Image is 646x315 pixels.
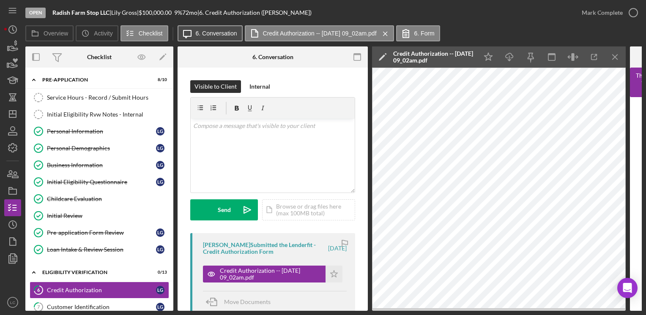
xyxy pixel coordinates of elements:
div: Open [25,8,46,18]
div: 0 / 13 [152,270,167,275]
div: Open Intercom Messenger [617,278,638,298]
time: 2025-08-24 13:02 [328,245,347,252]
label: Credit Authorization -- [DATE] 09_02am.pdf [263,30,377,37]
div: L G [156,161,164,169]
a: Initial Eligibility Rvw Notes - Internal [30,106,169,123]
div: L G [156,127,164,136]
div: L G [156,178,164,186]
div: L G [156,245,164,254]
div: Personal Information [47,128,156,135]
div: Credit Authorization -- [DATE] 09_02am.pdf [220,267,321,281]
div: Lily Gross | [111,9,139,16]
div: 6. Conversation [252,54,293,60]
div: Visible to Client [194,80,237,93]
div: Customer Identification [47,304,156,310]
button: Overview [25,25,74,41]
div: L G [156,303,164,311]
a: Initial Review [30,207,169,224]
div: Service Hours - Record / Submit Hours [47,94,169,101]
button: Visible to Client [190,80,241,93]
label: Activity [94,30,112,37]
a: Childcare Evaluation [30,190,169,207]
a: Loan Intake & Review SessionLG [30,241,169,258]
div: L G [156,286,164,294]
div: Initial Review [47,212,169,219]
div: Checklist [87,54,112,60]
button: Send [190,199,258,220]
div: [PERSON_NAME] Submitted the Lenderfit - Credit Authorization Form [203,242,327,255]
div: Childcare Evaluation [47,196,169,202]
div: Initial Eligibility Questionnaire [47,179,156,185]
label: 6. Form [414,30,435,37]
div: Internal [249,80,270,93]
a: Initial Eligibility QuestionnaireLG [30,174,169,190]
div: Credit Authorization [47,287,156,293]
button: Credit Authorization -- [DATE] 09_02am.pdf [245,25,394,41]
a: Personal InformationLG [30,123,169,140]
tspan: 7 [37,304,40,310]
div: Eligibility Verification [42,270,146,275]
a: Pre-application Form ReviewLG [30,224,169,241]
a: 6Credit AuthorizationLG [30,282,169,299]
div: Credit Authorization -- [DATE] 09_02am.pdf [393,50,474,64]
div: | 6. Credit Authorization ([PERSON_NAME]) [197,9,312,16]
span: Move Documents [224,298,271,305]
div: L G [156,144,164,152]
button: LC [4,294,21,311]
div: Pre-Application [42,77,146,82]
button: Internal [245,80,274,93]
button: 6. Conversation [178,25,243,41]
div: | [52,9,111,16]
button: Credit Authorization -- [DATE] 09_02am.pdf [203,266,342,282]
div: L G [156,228,164,237]
div: Send [218,199,231,220]
a: Personal DemographicsLG [30,140,169,157]
a: Service Hours - Record / Submit Hours [30,89,169,106]
div: 9 % [174,9,182,16]
button: Activity [76,25,118,41]
div: Mark Complete [582,4,623,21]
button: 6. Form [396,25,440,41]
b: Radish Farm Stop LLC [52,9,109,16]
label: Checklist [139,30,163,37]
button: Mark Complete [573,4,642,21]
div: Pre-application Form Review [47,229,156,236]
a: Business InformationLG [30,157,169,174]
div: $100,000.00 [139,9,174,16]
div: 72 mo [182,9,197,16]
div: Business Information [47,162,156,168]
div: Loan Intake & Review Session [47,246,156,253]
label: 6. Conversation [196,30,237,37]
div: Initial Eligibility Rvw Notes - Internal [47,111,169,118]
button: Move Documents [203,291,279,312]
div: Personal Demographics [47,145,156,152]
div: 8 / 10 [152,77,167,82]
tspan: 6 [37,287,40,293]
button: Checklist [120,25,168,41]
text: LC [10,300,15,305]
label: Overview [44,30,68,37]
